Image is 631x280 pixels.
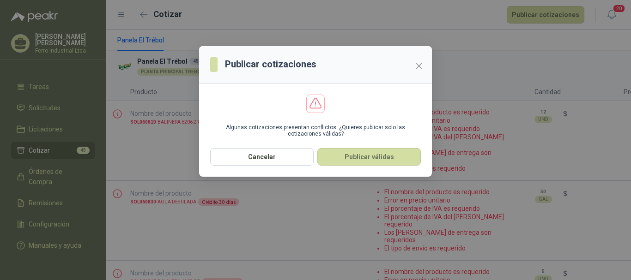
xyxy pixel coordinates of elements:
span: close [415,62,423,70]
p: Algunas cotizaciones presentan conflictos. ¿Quieres publicar solo las cotizaciones válidas? [210,124,421,137]
button: Publicar válidas [317,148,421,166]
button: Cancelar [210,148,314,166]
button: Close [412,59,426,73]
h3: Publicar cotizaciones [225,57,316,71]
